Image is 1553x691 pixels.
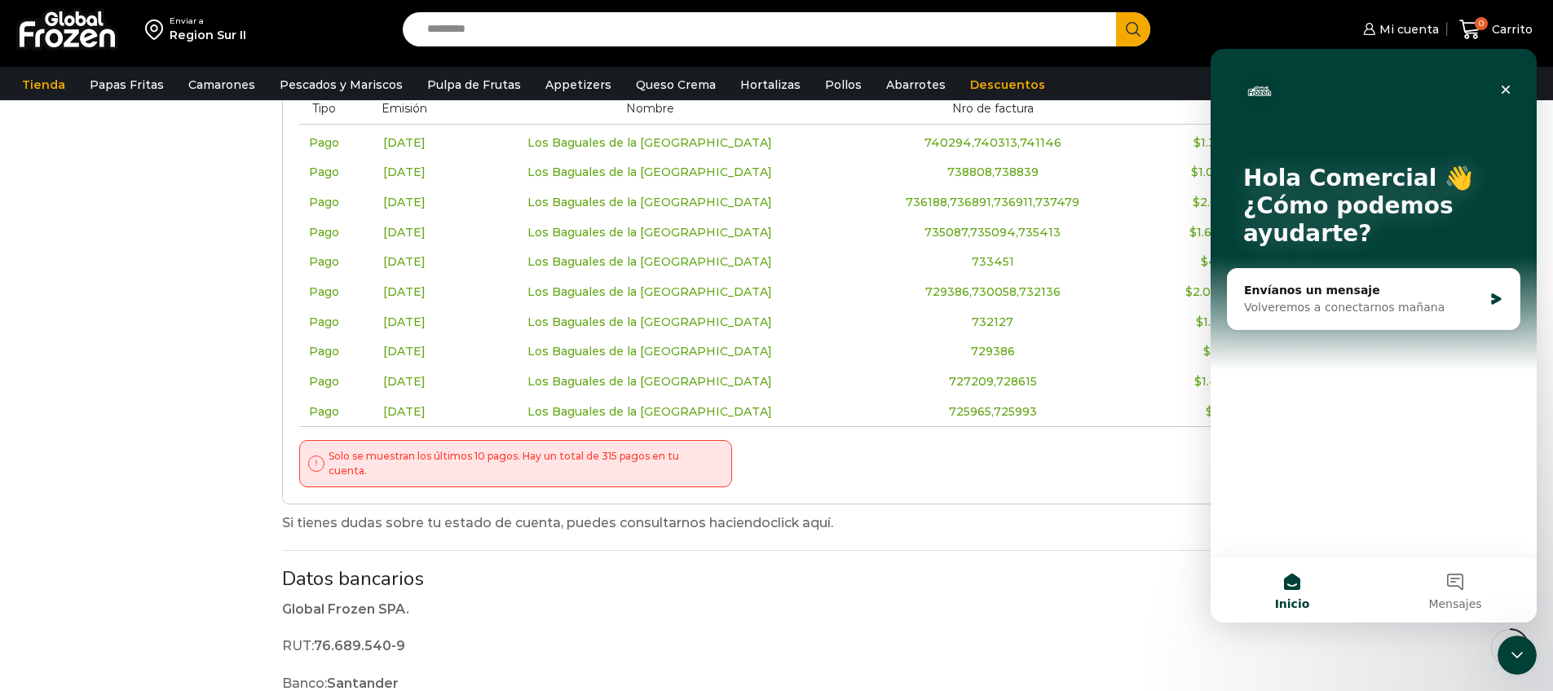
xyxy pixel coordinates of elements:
[924,225,1061,240] span: 735087,735094,735413
[309,165,339,179] span: Pago
[628,69,724,100] a: Queso Crema
[770,515,831,530] a: click aquí
[170,27,246,43] div: Region Sur II
[383,135,426,150] span: [DATE]
[1488,21,1533,37] span: Carrito
[952,101,1034,116] span: Nro de factura
[1196,315,1203,329] span: $
[1189,225,1254,240] bdi: 1.645.409
[383,344,426,359] span: [DATE]
[309,315,339,329] span: Pago
[419,69,529,100] a: Pulpa de Frutas
[383,284,426,299] span: [DATE]
[383,225,426,240] span: [DATE]
[1201,254,1208,269] span: $
[324,449,719,478] p: Solo se muestran los últimos 10 pagos. Hay un total de 315 pagos en tu cuenta.
[527,374,772,389] span: Los Baguales de la [GEOGRAPHIC_DATA]
[145,15,170,43] img: address-field-icon.svg
[312,101,336,116] span: Tipo
[383,195,426,209] span: [DATE]
[1193,195,1254,209] bdi: 2.084.161
[527,254,772,269] span: Los Baguales de la [GEOGRAPHIC_DATA]
[382,101,427,116] span: Emisión
[1475,17,1488,30] span: 0
[271,69,411,100] a: Pescados y Mariscos
[1193,195,1200,209] span: $
[282,567,1271,591] h2: Datos bancarios
[817,69,870,100] a: Pollos
[626,101,674,116] span: Nombre
[949,374,1037,389] span: 727209,728615
[924,135,1061,150] span: 740294,740313,741146
[180,69,263,100] a: Camarones
[971,344,1015,359] span: 729386
[309,344,339,359] span: Pago
[527,165,772,179] span: Los Baguales de la [GEOGRAPHIC_DATA]
[527,135,772,150] span: Los Baguales de la [GEOGRAPHIC_DATA]
[1196,315,1254,329] bdi: 1.561.688
[962,69,1053,100] a: Descuentos
[537,69,620,100] a: Appetizers
[1185,284,1254,299] bdi: 2.060.446
[1498,636,1537,675] iframe: Intercom live chat
[527,315,772,329] span: Los Baguales de la [GEOGRAPHIC_DATA]
[309,225,339,240] span: Pago
[282,601,409,617] strong: Global Frozen SPA.
[314,638,405,654] strong: 76.689.540-9
[309,284,339,299] span: Pago
[527,404,772,419] span: Los Baguales de la [GEOGRAPHIC_DATA]
[383,165,426,179] span: [DATE]
[309,135,339,150] span: Pago
[282,636,1271,657] p: RUT:
[1206,404,1254,419] bdi: 712.215
[1116,12,1150,46] button: Search button
[527,284,772,299] span: Los Baguales de la [GEOGRAPHIC_DATA]
[309,374,339,389] span: Pago
[1191,165,1198,179] span: $
[1455,11,1537,49] a: 0 Carrito
[383,315,426,329] span: [DATE]
[1194,374,1202,389] span: $
[1203,344,1211,359] span: $
[282,513,1271,534] p: Si tienes dudas sobre tu estado de cuenta, puedes consultarnos haciendo .
[947,165,1039,179] span: 738808,738839
[1193,135,1201,150] span: $
[1193,135,1254,150] bdi: 1.390.021
[1203,344,1254,359] bdi: 971.341
[309,404,339,419] span: Pago
[1211,49,1537,623] iframe: Intercom live chat
[327,676,399,691] strong: Santander
[1206,404,1213,419] span: $
[972,315,1013,329] span: 732127
[527,225,772,240] span: Los Baguales de la [GEOGRAPHIC_DATA]
[949,404,1037,419] span: 725965,725993
[170,15,246,27] div: Enviar a
[906,195,1079,209] span: 736188,736891,736911,737479
[1185,284,1193,299] span: $
[82,69,172,100] a: Papas Fritas
[1201,254,1254,269] bdi: 479.106
[309,195,339,209] span: Pago
[1359,13,1439,46] a: Mi cuenta
[309,254,339,269] span: Pago
[1189,225,1197,240] span: $
[925,284,1061,299] span: 729386,730058,732136
[383,404,426,419] span: [DATE]
[1375,21,1439,37] span: Mi cuenta
[1194,374,1254,389] bdi: 1.497.991
[14,69,73,100] a: Tienda
[1191,165,1254,179] bdi: 1.063.748
[527,195,772,209] span: Los Baguales de la [GEOGRAPHIC_DATA]
[383,374,426,389] span: [DATE]
[383,254,426,269] span: [DATE]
